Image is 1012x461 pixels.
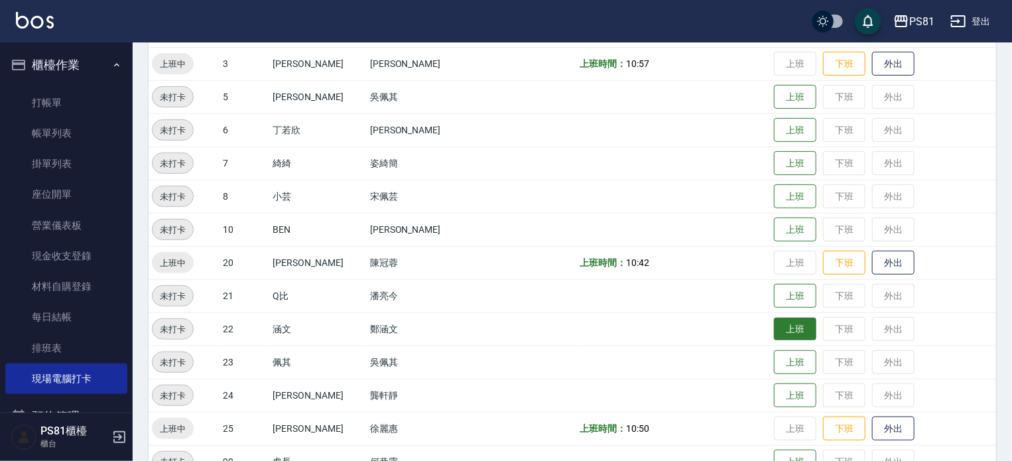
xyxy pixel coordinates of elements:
[5,88,127,118] a: 打帳單
[367,246,479,279] td: 陳冠蓉
[153,123,193,137] span: 未打卡
[153,322,193,336] span: 未打卡
[5,271,127,302] a: 材料自購登錄
[220,180,270,213] td: 8
[16,12,54,29] img: Logo
[5,149,127,179] a: 掛單列表
[626,58,649,69] span: 10:57
[626,257,649,268] span: 10:42
[220,213,270,246] td: 10
[367,47,479,80] td: [PERSON_NAME]
[5,179,127,210] a: 座位開單
[270,213,367,246] td: BEN
[153,90,193,104] span: 未打卡
[270,379,367,412] td: [PERSON_NAME]
[367,279,479,312] td: 潘亮今
[153,289,193,303] span: 未打卡
[888,8,940,35] button: PS81
[774,383,816,408] button: 上班
[270,80,367,113] td: [PERSON_NAME]
[270,312,367,346] td: 涵文
[40,438,108,450] p: 櫃台
[220,379,270,412] td: 24
[580,58,627,69] b: 上班時間：
[580,257,627,268] b: 上班時間：
[5,118,127,149] a: 帳單列表
[872,417,915,441] button: 外出
[367,412,479,445] td: 徐麗惠
[774,318,816,341] button: 上班
[580,423,627,434] b: 上班時間：
[270,113,367,147] td: 丁若欣
[153,389,193,403] span: 未打卡
[153,356,193,369] span: 未打卡
[774,184,816,209] button: 上班
[220,279,270,312] td: 21
[270,346,367,379] td: 佩其
[220,312,270,346] td: 22
[367,312,479,346] td: 鄭涵文
[855,8,881,34] button: save
[270,147,367,180] td: 綺綺
[367,80,479,113] td: 吳佩其
[909,13,934,30] div: PS81
[872,52,915,76] button: 外出
[367,180,479,213] td: 宋佩芸
[5,302,127,332] a: 每日結帳
[153,223,193,237] span: 未打卡
[220,246,270,279] td: 20
[367,379,479,412] td: 龔軒靜
[40,425,108,438] h5: PS81櫃檯
[367,147,479,180] td: 姿綺簡
[220,47,270,80] td: 3
[774,118,816,143] button: 上班
[220,113,270,147] td: 6
[774,151,816,176] button: 上班
[270,47,367,80] td: [PERSON_NAME]
[220,147,270,180] td: 7
[945,9,996,34] button: 登出
[367,213,479,246] td: [PERSON_NAME]
[153,157,193,170] span: 未打卡
[152,422,194,436] span: 上班中
[823,417,865,441] button: 下班
[270,412,367,445] td: [PERSON_NAME]
[626,423,649,434] span: 10:50
[152,57,194,71] span: 上班中
[5,241,127,271] a: 現金收支登錄
[774,284,816,308] button: 上班
[270,279,367,312] td: Q比
[872,251,915,275] button: 外出
[11,424,37,450] img: Person
[220,412,270,445] td: 25
[5,399,127,434] button: 預約管理
[367,346,479,379] td: 吳佩其
[5,210,127,241] a: 營業儀表板
[220,346,270,379] td: 23
[152,256,194,270] span: 上班中
[774,85,816,109] button: 上班
[220,80,270,113] td: 5
[823,251,865,275] button: 下班
[367,113,479,147] td: [PERSON_NAME]
[270,180,367,213] td: 小芸
[774,218,816,242] button: 上班
[823,52,865,76] button: 下班
[5,363,127,394] a: 現場電腦打卡
[5,48,127,82] button: 櫃檯作業
[5,333,127,363] a: 排班表
[270,246,367,279] td: [PERSON_NAME]
[153,190,193,204] span: 未打卡
[774,350,816,375] button: 上班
